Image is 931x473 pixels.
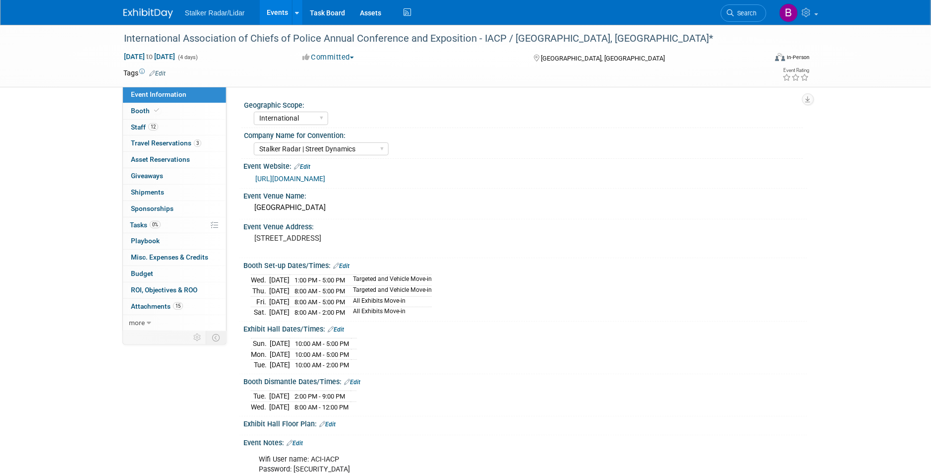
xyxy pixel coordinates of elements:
a: Shipments [123,185,226,201]
a: Misc. Expenses & Credits [123,250,226,266]
div: Event Venue Address: [243,219,808,232]
img: Format-Inperson.png [775,53,785,61]
span: 3 [194,139,201,147]
span: to [145,53,154,61]
span: 10:00 AM - 5:00 PM [295,340,349,347]
span: Event Information [131,90,186,98]
div: Booth Set-up Dates/Times: [243,258,808,271]
span: [GEOGRAPHIC_DATA], [GEOGRAPHIC_DATA] [541,55,665,62]
a: Tasks0% [123,217,226,233]
span: 2:00 PM - 9:00 PM [294,393,345,400]
a: Event Information [123,87,226,103]
span: Search [734,9,757,17]
td: [DATE] [270,360,290,370]
a: ROI, Objectives & ROO [123,282,226,298]
td: Fri. [251,296,269,307]
td: All Exhibits Move-in [347,296,432,307]
td: [DATE] [269,296,290,307]
td: Wed. [251,402,269,412]
span: 8:00 AM - 2:00 PM [294,309,345,316]
div: Event Website: [243,159,808,172]
span: 15 [173,302,183,310]
div: [GEOGRAPHIC_DATA] [251,200,800,215]
a: Edit [319,421,336,428]
td: All Exhibits Move-in [347,307,432,318]
a: more [123,315,226,331]
td: Mon. [251,349,270,360]
a: Edit [344,379,360,386]
span: Giveaways [131,172,163,180]
a: Booth [123,103,226,119]
span: 8:00 AM - 5:00 PM [294,298,345,306]
span: 8:00 AM - 12:00 PM [294,404,349,411]
span: Staff [131,123,158,131]
div: Exhibit Hall Dates/Times: [243,322,808,335]
td: [DATE] [269,391,290,402]
span: Shipments [131,188,164,196]
a: Giveaways [123,168,226,184]
td: [DATE] [269,275,290,286]
div: Event Format [708,52,810,67]
a: Budget [123,266,226,282]
a: Attachments15 [123,299,226,315]
td: Personalize Event Tab Strip [189,331,206,344]
span: Misc. Expenses & Credits [131,253,208,261]
span: more [129,319,145,327]
a: Edit [294,163,310,170]
div: Event Rating [783,68,810,73]
a: Playbook [123,233,226,249]
a: Edit [333,263,349,270]
span: Asset Reservations [131,155,190,163]
span: Tasks [130,221,161,229]
a: Search [721,4,766,22]
span: Booth [131,107,161,115]
a: [URL][DOMAIN_NAME] [255,175,325,183]
span: 10:00 AM - 5:00 PM [295,351,349,358]
button: Committed [299,52,358,63]
span: Attachments [131,302,183,310]
span: (4 days) [177,54,198,61]
span: Travel Reservations [131,139,201,147]
td: Tue. [251,360,270,370]
td: Toggle Event Tabs [206,331,227,344]
span: 1:00 PM - 5:00 PM [294,276,345,284]
span: 10:00 AM - 2:00 PM [295,361,349,369]
img: ExhibitDay [123,8,173,18]
div: Booth Dismantle Dates/Times: [243,374,808,387]
td: [DATE] [269,402,290,412]
span: 8:00 AM - 5:00 PM [294,287,345,295]
td: Tue. [251,391,269,402]
div: Exhibit Hall Floor Plan: [243,416,808,429]
td: Sun. [251,338,270,349]
a: Staff12 [123,120,226,135]
a: Edit [287,440,303,447]
div: Company Name for Convention: [244,128,803,140]
span: Stalker Radar/Lidar [185,9,245,17]
span: Sponsorships [131,204,174,212]
td: Thu. [251,285,269,296]
a: Travel Reservations3 [123,135,226,151]
div: Geographic Scope: [244,98,803,110]
div: Event Notes: [243,435,808,448]
span: 12 [148,123,158,131]
td: Sat. [251,307,269,318]
pre: [STREET_ADDRESS] [254,234,467,243]
td: [DATE] [269,307,290,318]
td: [DATE] [270,349,290,360]
a: Edit [149,70,166,77]
td: [DATE] [269,285,290,296]
td: Targeted and Vehicle Move-in [347,275,432,286]
span: Playbook [131,237,160,245]
td: [DATE] [270,338,290,349]
span: Budget [131,270,153,277]
span: [DATE] [DATE] [123,52,175,61]
td: Tags [123,68,166,78]
div: Event Venue Name: [243,189,808,201]
td: Targeted and Vehicle Move-in [347,285,432,296]
div: International Association of Chiefs of Police Annual Conference and Exposition - IACP / [GEOGRAPH... [120,30,752,48]
a: Sponsorships [123,201,226,217]
div: In-Person [787,54,810,61]
a: Edit [328,326,344,333]
td: Wed. [251,275,269,286]
i: Booth reservation complete [154,108,159,113]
